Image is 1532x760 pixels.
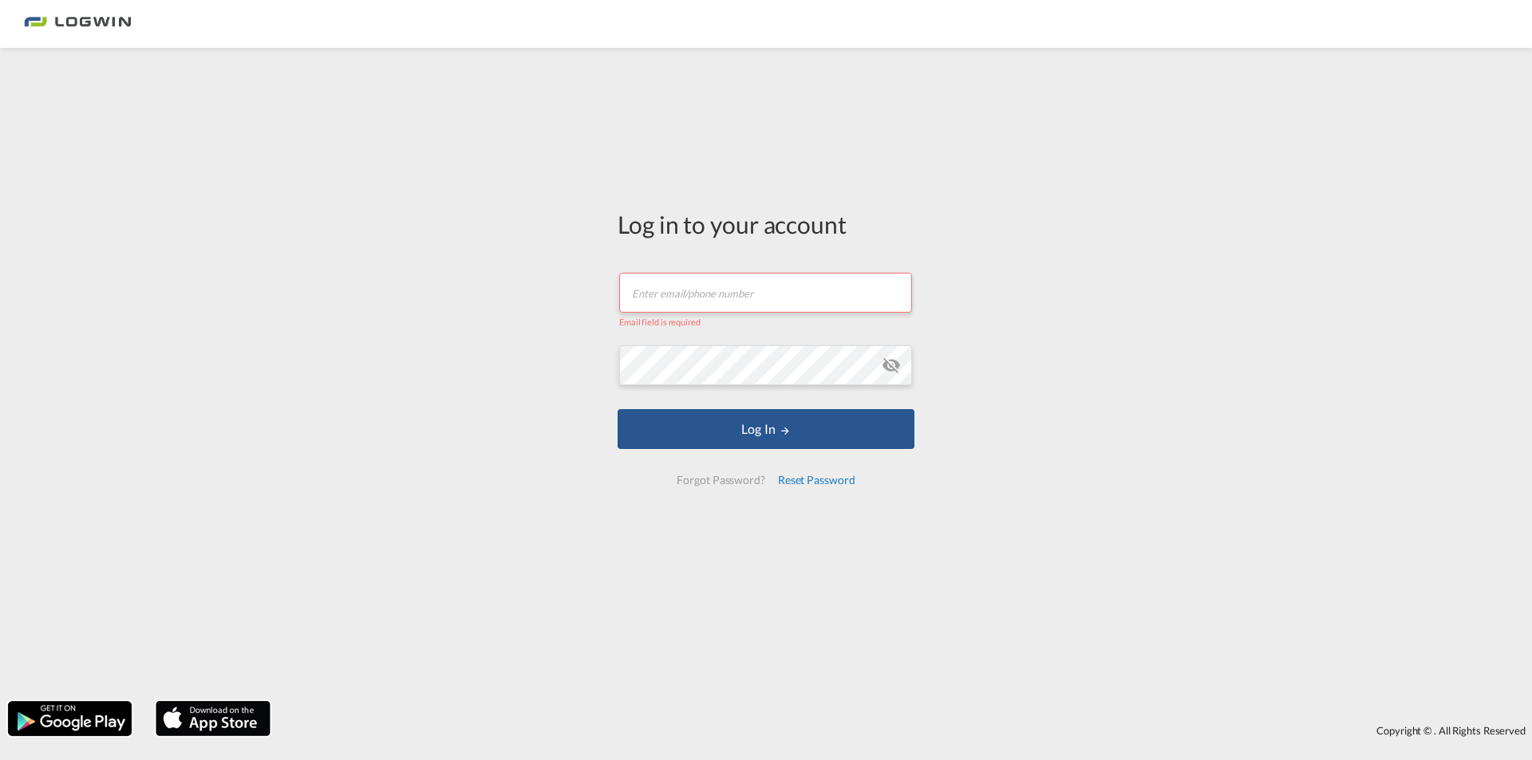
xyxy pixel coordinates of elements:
[278,717,1532,744] div: Copyright © . All Rights Reserved
[619,273,912,313] input: Enter email/phone number
[882,356,901,375] md-icon: icon-eye-off
[6,699,133,738] img: google.png
[670,466,771,494] div: Forgot Password?
[618,207,914,241] div: Log in to your account
[24,6,132,42] img: bc73a0e0d8c111efacd525e4c8ad7d32.png
[772,466,862,494] div: Reset Password
[618,409,914,449] button: LOGIN
[154,699,272,738] img: apple.png
[619,317,701,327] span: Email field is required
